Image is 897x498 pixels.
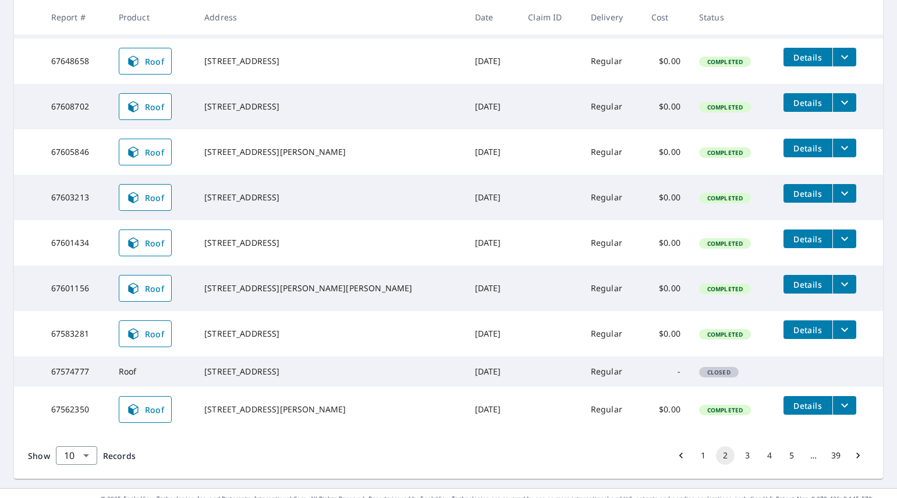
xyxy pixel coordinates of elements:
td: Regular [582,356,642,387]
td: Roof [109,356,195,387]
div: [STREET_ADDRESS] [204,237,456,249]
td: 67562350 [42,387,109,432]
span: Completed [700,58,750,66]
button: page 2 [716,446,735,465]
span: Details [790,324,825,335]
td: [DATE] [466,129,519,175]
td: $0.00 [642,38,690,84]
td: 67605846 [42,129,109,175]
a: Roof [119,396,172,423]
a: Roof [119,275,172,302]
td: Regular [582,129,642,175]
button: filesDropdownBtn-67601434 [832,229,856,248]
td: [DATE] [466,175,519,220]
button: filesDropdownBtn-67605846 [832,139,856,157]
span: Roof [126,54,165,68]
td: Regular [582,266,642,311]
td: 67608702 [42,84,109,129]
span: Show [28,450,50,461]
span: Details [790,97,825,108]
div: Show 10 records [56,446,97,465]
div: 10 [56,439,97,472]
a: Roof [119,229,172,256]
td: [DATE] [466,38,519,84]
span: Completed [700,103,750,111]
td: 67601434 [42,220,109,266]
span: Roof [126,145,165,159]
span: Roof [126,327,165,341]
td: [DATE] [466,356,519,387]
div: [STREET_ADDRESS] [204,328,456,340]
span: Roof [126,236,165,250]
button: detailsBtn-67605846 [783,139,832,157]
div: [STREET_ADDRESS] [204,366,456,377]
td: [DATE] [466,220,519,266]
button: Go to page 39 [827,446,845,465]
button: filesDropdownBtn-67603213 [832,184,856,203]
td: 67648658 [42,38,109,84]
span: Roof [126,190,165,204]
td: Regular [582,175,642,220]
span: Closed [700,368,738,376]
button: detailsBtn-67601156 [783,275,832,294]
span: Roof [126,281,165,295]
button: detailsBtn-67648658 [783,48,832,66]
button: Go to previous page [672,446,690,465]
span: Details [790,279,825,290]
span: Completed [700,330,750,338]
span: Completed [700,285,750,293]
span: Details [790,400,825,411]
td: Regular [582,311,642,356]
nav: pagination navigation [670,446,869,465]
td: $0.00 [642,220,690,266]
td: Regular [582,84,642,129]
td: $0.00 [642,266,690,311]
a: Roof [119,320,172,347]
div: [STREET_ADDRESS] [204,55,456,67]
button: filesDropdownBtn-67601156 [832,275,856,294]
button: Go to page 3 [738,446,757,465]
div: [STREET_ADDRESS][PERSON_NAME] [204,404,456,415]
td: [DATE] [466,387,519,432]
div: … [804,450,823,461]
span: Completed [700,194,750,202]
td: 67601156 [42,266,109,311]
td: Regular [582,387,642,432]
span: Completed [700,239,750,248]
td: $0.00 [642,84,690,129]
td: [DATE] [466,84,519,129]
td: $0.00 [642,129,690,175]
button: filesDropdownBtn-67583281 [832,320,856,339]
td: Regular [582,38,642,84]
button: detailsBtn-67562350 [783,396,832,415]
td: $0.00 [642,311,690,356]
span: Completed [700,406,750,414]
td: - [642,356,690,387]
td: 67583281 [42,311,109,356]
td: 67574777 [42,356,109,387]
button: detailsBtn-67583281 [783,320,832,339]
span: Completed [700,149,750,157]
button: Go to next page [849,446,867,465]
button: filesDropdownBtn-67648658 [832,48,856,66]
a: Roof [119,93,172,120]
div: [STREET_ADDRESS][PERSON_NAME][PERSON_NAME] [204,282,456,294]
button: detailsBtn-67603213 [783,184,832,203]
button: Go to page 1 [694,446,712,465]
a: Roof [119,48,172,75]
button: Go to page 4 [760,446,779,465]
a: Roof [119,139,172,165]
a: Roof [119,184,172,211]
button: filesDropdownBtn-67608702 [832,93,856,112]
button: Go to page 5 [782,446,801,465]
span: Details [790,234,825,245]
span: Details [790,143,825,154]
td: Regular [582,220,642,266]
button: detailsBtn-67608702 [783,93,832,112]
td: $0.00 [642,175,690,220]
span: Roof [126,402,165,416]
span: Details [790,52,825,63]
span: Records [103,450,136,461]
button: filesDropdownBtn-67562350 [832,396,856,415]
td: [DATE] [466,311,519,356]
